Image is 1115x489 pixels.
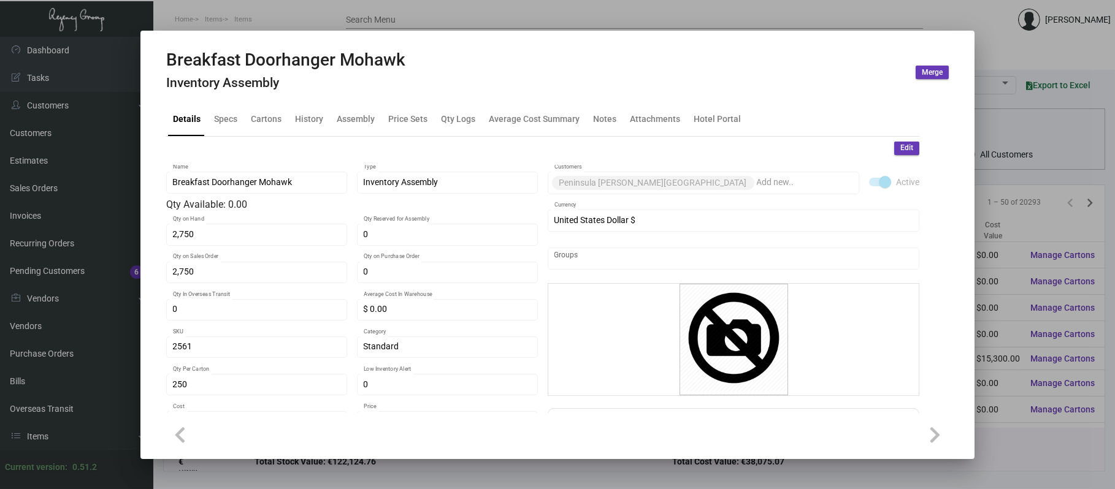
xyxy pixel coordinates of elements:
div: Attachments [630,113,680,126]
h4: Inventory Assembly [166,75,405,91]
mat-chip: Peninsula [PERSON_NAME][GEOGRAPHIC_DATA] [552,176,754,190]
span: Merge [922,67,943,78]
div: Cartons [251,113,282,126]
span: Edit [900,143,913,153]
div: 0.51.2 [72,461,97,474]
button: Merge [916,66,949,79]
div: History [295,113,323,126]
div: Hotel Portal [694,113,741,126]
div: Qty Logs [441,113,475,126]
div: Assembly [337,113,375,126]
div: Notes [593,113,616,126]
div: Price Sets [388,113,427,126]
div: Current version: [5,461,67,474]
div: Specs [214,113,237,126]
input: Add new.. [554,254,913,263]
input: Add new.. [757,178,853,188]
div: Average Cost Summary [489,113,580,126]
div: Qty Available: 0.00 [166,197,538,212]
div: Details [173,113,201,126]
button: Edit [894,142,919,155]
h2: Breakfast Doorhanger Mohawk [166,50,405,70]
span: Active [896,175,919,189]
